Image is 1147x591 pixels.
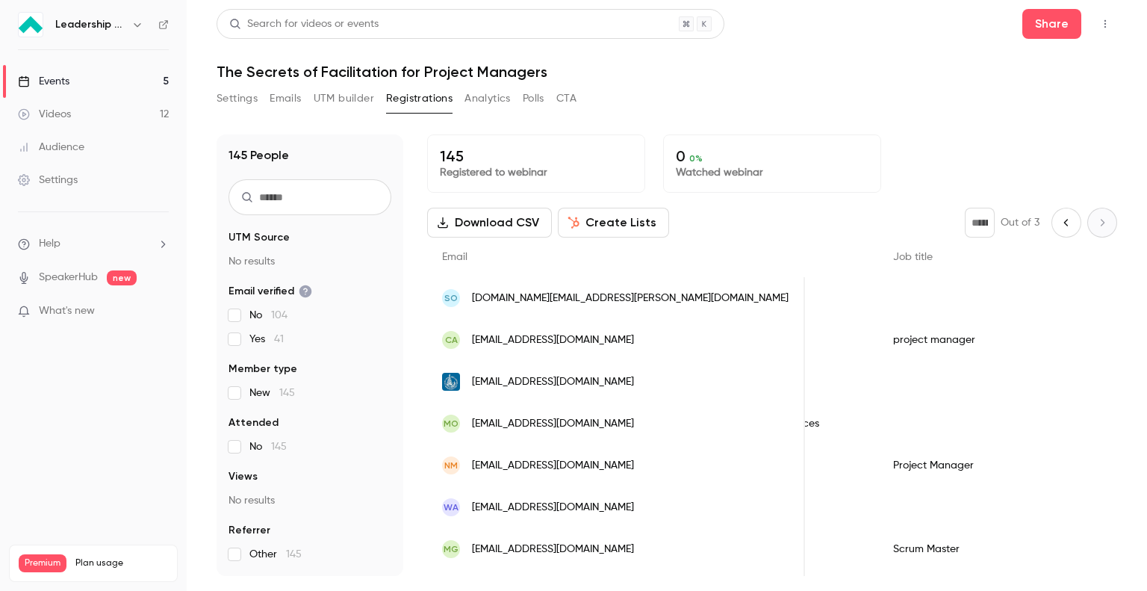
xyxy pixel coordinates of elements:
button: CTA [556,87,576,111]
span: new [107,270,137,285]
span: [EMAIL_ADDRESS][DOMAIN_NAME] [472,542,634,557]
span: [EMAIL_ADDRESS][DOMAIN_NAME] [472,332,634,348]
button: Registrations [386,87,453,111]
img: Leadership Strategies - 2025 Webinars [19,13,43,37]
span: 145 [271,442,287,452]
span: 0 % [689,153,703,164]
li: help-dropdown-opener [18,236,169,252]
p: Out of 3 [1001,215,1039,230]
button: Emails [270,87,301,111]
span: Attended [229,415,279,430]
button: Analytics [464,87,511,111]
span: Referrer [229,523,270,538]
span: NM [444,459,458,472]
span: Email [442,252,467,262]
span: Other [249,547,302,562]
span: MO [444,417,459,430]
h1: 145 People [229,146,289,164]
span: Member type [229,362,297,377]
span: [DOMAIN_NAME][EMAIL_ADDRESS][PERSON_NAME][DOMAIN_NAME] [472,291,789,306]
iframe: Noticeable Trigger [151,305,169,318]
span: Job title [893,252,933,262]
p: Watched webinar [676,165,868,180]
button: Settings [217,87,258,111]
span: ca [445,333,458,347]
img: bellevuewa.gov [442,373,460,391]
p: No results [229,254,391,269]
span: What's new [39,303,95,319]
div: Videos [18,107,71,122]
span: New [249,386,295,400]
span: Yes [249,332,284,347]
span: SO [444,291,458,305]
span: 41 [274,334,284,344]
span: Plan usage [75,557,168,569]
div: Audience [18,140,84,155]
h1: The Secrets of Facilitation for Project Managers [217,63,1117,81]
span: Views [229,469,258,484]
p: No results [229,493,391,508]
span: Premium [19,554,66,572]
a: SpeakerHub [39,270,98,285]
button: Download CSV [427,208,552,238]
p: 145 [440,147,632,165]
span: 145 [279,388,295,398]
span: WA [444,501,459,514]
div: Search for videos or events [229,16,379,32]
span: Help [39,236,60,252]
button: UTM builder [314,87,374,111]
section: facet-groups [229,230,391,562]
span: [EMAIL_ADDRESS][DOMAIN_NAME] [472,458,634,474]
span: [EMAIL_ADDRESS][DOMAIN_NAME] [472,416,634,432]
span: MG [444,542,459,556]
span: Email verified [229,284,312,299]
button: Previous page [1051,208,1081,238]
span: No [249,308,287,323]
p: Registered to webinar [440,165,632,180]
p: 0 [676,147,868,165]
span: [EMAIL_ADDRESS][DOMAIN_NAME] [472,500,634,516]
button: Create Lists [558,208,669,238]
span: 104 [271,310,287,321]
span: No [249,439,287,454]
span: [EMAIL_ADDRESS][DOMAIN_NAME] [472,374,634,390]
span: 145 [286,549,302,560]
button: Share [1022,9,1081,39]
div: Settings [18,173,78,188]
span: UTM Source [229,230,290,245]
div: Events [18,74,69,89]
button: Polls [523,87,544,111]
h6: Leadership Strategies - 2025 Webinars [55,17,125,32]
